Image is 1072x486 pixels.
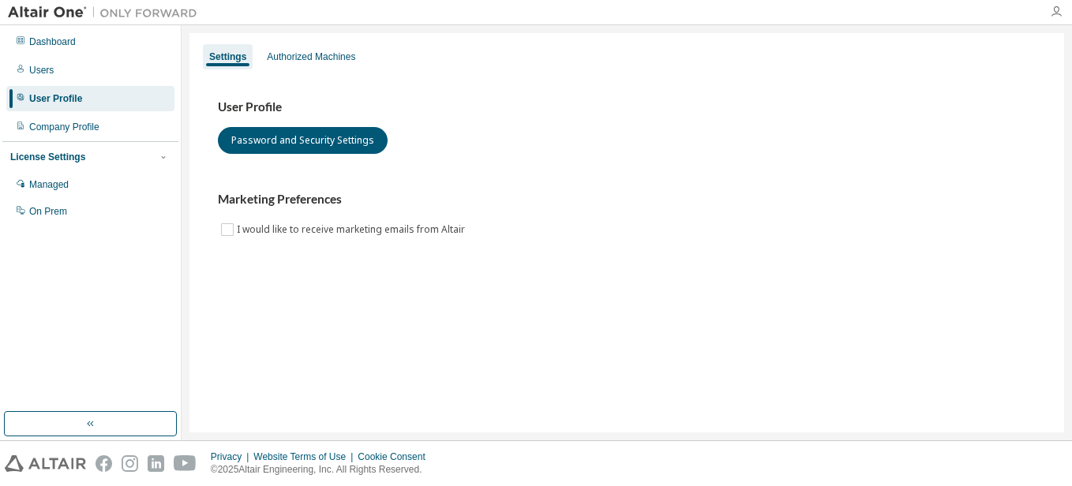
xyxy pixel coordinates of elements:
img: instagram.svg [122,455,138,472]
img: altair_logo.svg [5,455,86,472]
div: Company Profile [29,121,99,133]
h3: Marketing Preferences [218,192,1036,207]
div: Privacy [211,450,253,463]
div: Settings [209,50,246,63]
img: youtube.svg [174,455,197,472]
div: Dashboard [29,36,76,48]
div: On Prem [29,205,67,218]
div: Managed [29,178,69,191]
label: I would like to receive marketing emails from Altair [237,220,468,239]
div: License Settings [10,151,85,163]
div: Website Terms of Use [253,450,358,463]
button: Password and Security Settings [218,127,388,154]
div: Authorized Machines [267,50,355,63]
img: facebook.svg [96,455,112,472]
p: © 2025 Altair Engineering, Inc. All Rights Reserved. [211,463,435,477]
h3: User Profile [218,99,1036,115]
img: Altair One [8,5,205,21]
div: Cookie Consent [358,450,434,463]
div: Users [29,64,54,77]
img: linkedin.svg [148,455,164,472]
div: User Profile [29,92,82,105]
